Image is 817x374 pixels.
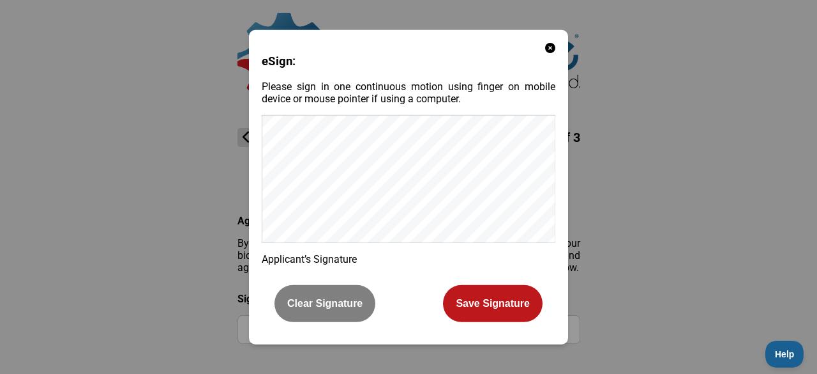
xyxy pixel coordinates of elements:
[443,285,543,322] button: Save Signature
[262,253,555,265] p: Applicant’s Signature
[765,341,804,368] iframe: Toggle Customer Support
[262,54,555,68] h3: eSign:
[274,285,375,322] button: Clear Signature
[262,81,555,105] p: Please sign in one continuous motion using finger on mobile device or mouse pointer if using a co...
